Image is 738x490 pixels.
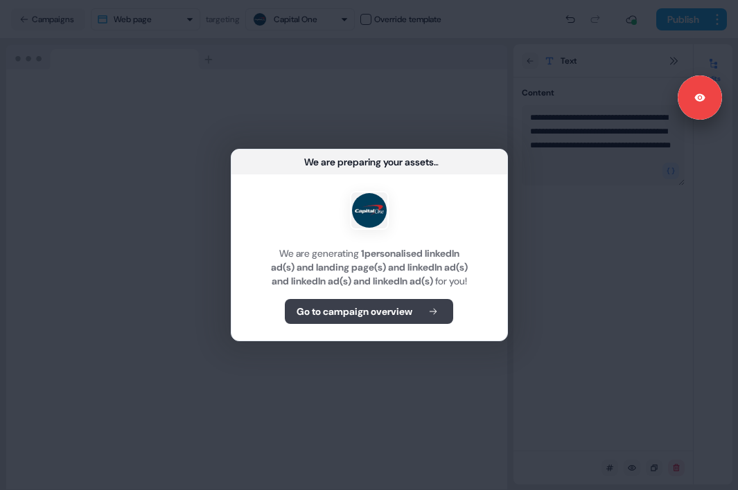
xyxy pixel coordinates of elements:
[434,155,439,169] div: ...
[271,247,468,287] b: 1 personalised linkedIn ad(s) and landing page(s) and linkedIn ad(s) and linkedIn ad(s) and linke...
[285,299,453,324] button: Go to campaign overview
[304,155,434,169] div: We are preparing your assets
[297,305,412,318] b: Go to campaign overview
[248,246,491,288] div: We are generating for you!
